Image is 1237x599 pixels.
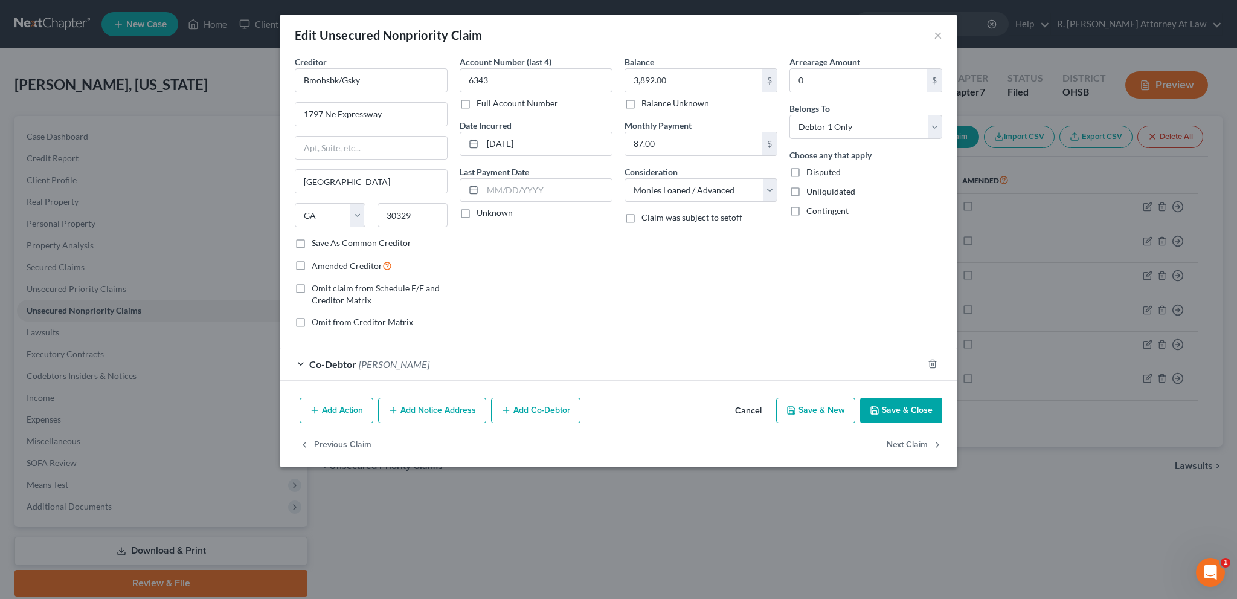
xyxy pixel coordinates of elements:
[295,170,447,193] input: Enter city...
[359,358,429,370] span: [PERSON_NAME]
[776,398,855,423] button: Save & New
[483,132,612,155] input: MM/DD/YYYY
[312,237,411,249] label: Save As Common Creditor
[300,433,371,458] button: Previous Claim
[789,103,830,114] span: Belongs To
[625,166,678,178] label: Consideration
[860,398,942,423] button: Save & Close
[295,68,448,92] input: Search creditor by name...
[887,433,942,458] button: Next Claim
[934,28,942,42] button: ×
[1221,558,1230,568] span: 1
[491,398,580,423] button: Add Co-Debtor
[625,56,654,68] label: Balance
[312,283,440,305] span: Omit claim from Schedule E/F and Creditor Matrix
[312,317,413,327] span: Omit from Creditor Matrix
[295,27,483,44] div: Edit Unsecured Nonpriority Claim
[378,203,448,227] input: Enter zip...
[477,97,558,109] label: Full Account Number
[295,57,327,67] span: Creditor
[806,206,849,216] span: Contingent
[309,358,356,370] span: Co-Debtor
[300,398,373,423] button: Add Action
[295,137,447,160] input: Apt, Suite, etc...
[378,398,486,423] button: Add Notice Address
[1196,558,1225,587] iframe: Intercom live chat
[460,166,529,178] label: Last Payment Date
[625,69,762,92] input: 0.00
[789,56,860,68] label: Arrearage Amount
[725,399,771,423] button: Cancel
[762,132,777,155] div: $
[806,167,841,177] span: Disputed
[806,186,855,196] span: Unliquidated
[762,69,777,92] div: $
[641,212,742,222] span: Claim was subject to setoff
[789,149,872,161] label: Choose any that apply
[625,119,692,132] label: Monthly Payment
[460,68,612,92] input: XXXX
[477,207,513,219] label: Unknown
[927,69,942,92] div: $
[295,103,447,126] input: Enter address...
[625,132,762,155] input: 0.00
[460,119,512,132] label: Date Incurred
[460,56,551,68] label: Account Number (last 4)
[312,261,382,271] span: Amended Creditor
[790,69,927,92] input: 0.00
[641,97,709,109] label: Balance Unknown
[483,179,612,202] input: MM/DD/YYYY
